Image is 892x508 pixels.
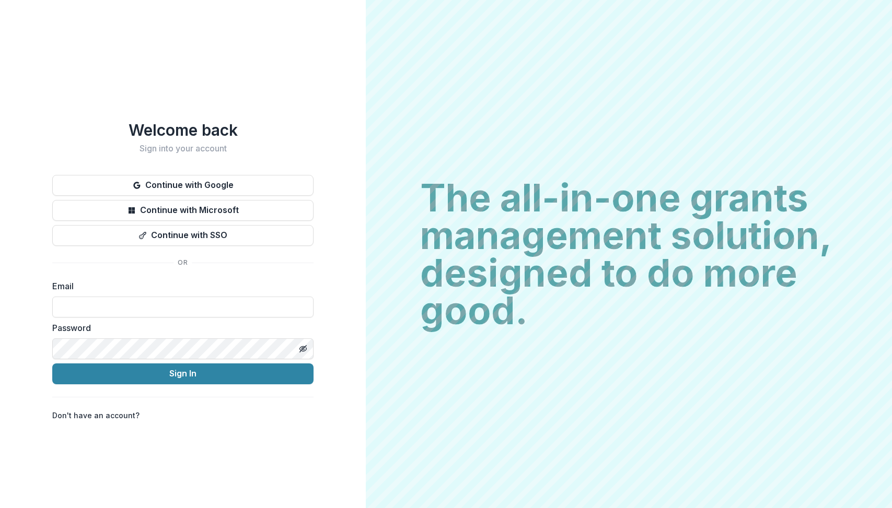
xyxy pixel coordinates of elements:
[52,322,307,334] label: Password
[295,340,311,357] button: Toggle password visibility
[52,200,314,221] button: Continue with Microsoft
[52,121,314,139] h1: Welcome back
[52,280,307,292] label: Email
[52,144,314,153] h2: Sign into your account
[52,363,314,384] button: Sign In
[52,410,140,421] p: Don't have an account?
[52,225,314,246] button: Continue with SSO
[52,175,314,196] button: Continue with Google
